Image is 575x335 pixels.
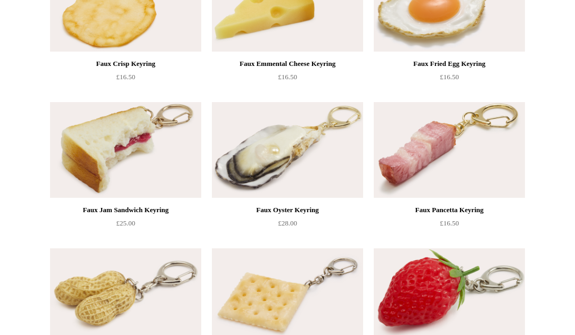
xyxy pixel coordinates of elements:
span: £16.50 [116,73,135,81]
div: Faux Fried Egg Keyring [376,57,522,70]
span: £28.00 [278,219,297,227]
img: Faux Jam Sandwich Keyring [50,102,201,198]
span: £16.50 [440,73,459,81]
span: £16.50 [440,219,459,227]
a: Faux Oyster Keyring Faux Oyster Keyring [212,102,363,198]
a: Faux Fried Egg Keyring £16.50 [374,57,525,101]
span: £16.50 [278,73,297,81]
a: Faux Pancetta Keyring £16.50 [374,204,525,247]
a: Faux Crisp Keyring £16.50 [50,57,201,101]
div: Faux Pancetta Keyring [376,204,522,216]
img: Faux Oyster Keyring [212,102,363,198]
a: Faux Jam Sandwich Keyring £25.00 [50,204,201,247]
div: Faux Emmental Cheese Keyring [215,57,360,70]
div: Faux Crisp Keyring [53,57,199,70]
div: Faux Oyster Keyring [215,204,360,216]
a: Faux Pancetta Keyring Faux Pancetta Keyring [374,102,525,198]
a: Faux Oyster Keyring £28.00 [212,204,363,247]
a: Faux Emmental Cheese Keyring £16.50 [212,57,363,101]
img: Faux Pancetta Keyring [374,102,525,198]
a: Faux Jam Sandwich Keyring Faux Jam Sandwich Keyring [50,102,201,198]
span: £25.00 [116,219,135,227]
div: Faux Jam Sandwich Keyring [53,204,199,216]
